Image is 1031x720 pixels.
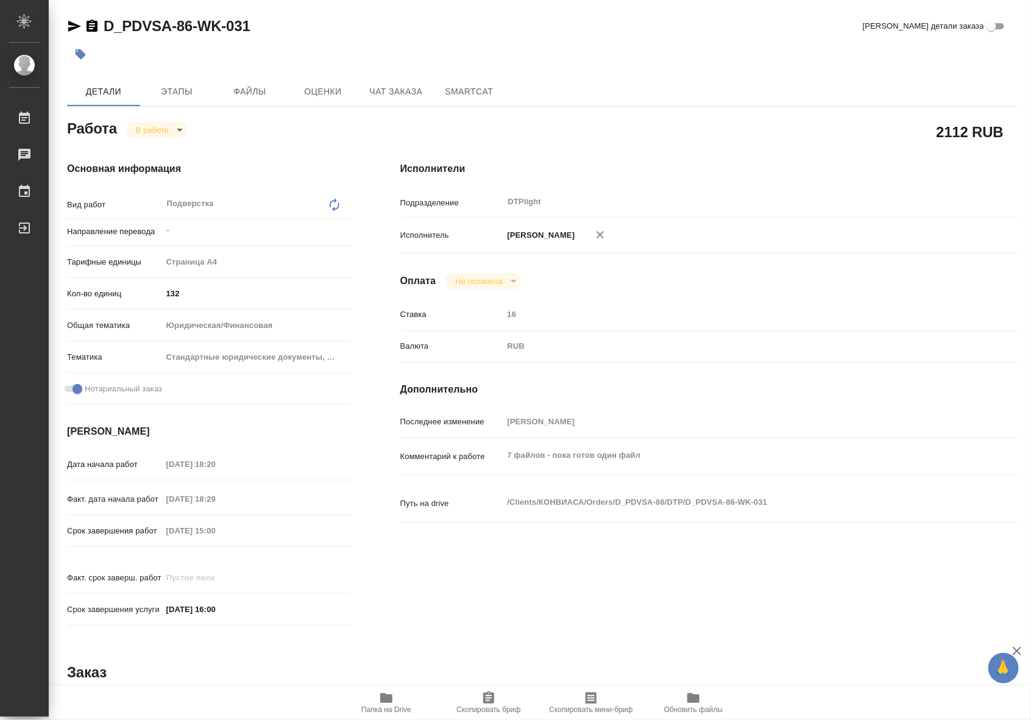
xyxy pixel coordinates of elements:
span: SmartCat [440,84,498,99]
input: ✎ Введи что-нибудь [162,285,352,302]
p: Последнее изменение [400,416,503,428]
h4: Оплата [400,274,436,288]
button: Скопировать ссылку [85,19,99,34]
textarea: /Clients/КОНВИАСА/Orders/D_PDVSA-86/DTP/D_PDVSA-86-WK-031 [503,492,966,513]
button: Обновить файлы [642,686,745,720]
p: Срок завершения работ [67,525,162,537]
button: Не оплачена [452,276,506,287]
textarea: 7 файлов - пока готов один файл [503,445,966,466]
div: RUB [503,336,966,357]
button: В работе [132,125,172,135]
p: Факт. дата начала работ [67,493,162,505]
input: Пустое поле [503,413,966,430]
p: Исполнитель [400,229,503,241]
h4: [PERSON_NAME] [67,424,352,439]
h2: Заказ [67,663,107,682]
span: Файлы [221,84,279,99]
button: Скопировать мини-бриф [540,686,642,720]
span: Чат заказа [367,84,425,99]
span: Папка на Drive [361,705,411,714]
p: Путь на drive [400,497,503,510]
span: Скопировать бриф [456,705,520,714]
div: Стандартные юридические документы, договоры, уставы [162,347,352,368]
button: Папка на Drive [335,686,438,720]
span: Нотариальный заказ [85,383,162,395]
p: Комментарий к работе [400,451,503,463]
input: Пустое поле [162,522,269,540]
span: Оценки [294,84,352,99]
input: Пустое поле [503,305,966,323]
span: [PERSON_NAME] детали заказа [863,20,984,32]
p: Ставка [400,308,503,321]
div: Страница А4 [162,252,352,273]
p: Подразделение [400,197,503,209]
p: Дата начала работ [67,458,162,471]
p: Вид работ [67,199,162,211]
a: D_PDVSA-86-WK-031 [104,18,250,34]
h2: Работа [67,116,117,138]
h4: Дополнительно [400,382,1018,397]
button: Скопировать ссылку для ЯМессенджера [67,19,82,34]
span: Детали [74,84,133,99]
p: Факт. срок заверш. работ [67,572,162,584]
button: 🙏 [988,653,1019,683]
p: Валюта [400,340,503,352]
input: Пустое поле [162,455,269,473]
p: Тематика [67,351,162,363]
button: Добавить тэг [67,41,94,68]
h2: 2112 RUB [937,121,1004,142]
p: Срок завершения услуги [67,604,162,616]
input: Пустое поле [162,569,269,586]
input: Пустое поле [162,490,269,508]
p: Общая тематика [67,319,162,332]
div: В работе [445,273,520,290]
div: Юридическая/Финансовая [162,315,352,336]
span: Скопировать мини-бриф [549,705,632,714]
button: Удалить исполнителя [587,221,614,248]
div: В работе [126,122,187,138]
span: Обновить файлы [664,705,723,714]
p: Тарифные единицы [67,256,162,268]
h4: Исполнители [400,162,1018,176]
p: Направление перевода [67,226,162,238]
h4: Основная информация [67,162,352,176]
span: 🙏 [993,655,1014,681]
input: ✎ Введи что-нибудь [162,601,269,618]
span: Этапы [147,84,206,99]
p: Кол-во единиц [67,288,162,300]
p: [PERSON_NAME] [503,229,575,241]
button: Скопировать бриф [438,686,540,720]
